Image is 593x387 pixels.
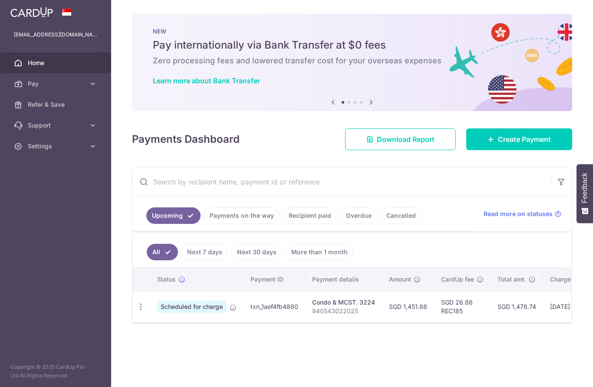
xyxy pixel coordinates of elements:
[153,56,551,66] h6: Zero processing fees and lowered transfer cost for your overseas expenses
[132,168,551,196] input: Search by recipient name, payment id or reference
[244,268,305,291] th: Payment ID
[340,207,377,224] a: Overdue
[382,291,434,322] td: SGD 1,451.88
[305,268,382,291] th: Payment details
[157,275,176,284] span: Status
[28,59,85,67] span: Home
[345,128,456,150] a: Download Report
[153,28,551,35] p: NEW
[28,100,85,109] span: Refer & Save
[577,164,593,223] button: Feedback - Show survey
[498,134,551,144] span: Create Payment
[132,131,240,147] h4: Payments Dashboard
[14,30,97,39] p: [EMAIL_ADDRESS][DOMAIN_NAME]
[10,7,53,17] img: CardUp
[28,79,85,88] span: Pay
[381,207,422,224] a: Cancelled
[312,307,375,315] p: 940543022025
[157,301,226,313] span: Scheduled for charge
[244,291,305,322] td: txn_1aef4fb4880
[441,275,474,284] span: CardUp fee
[146,207,201,224] a: Upcoming
[497,275,526,284] span: Total amt.
[312,298,375,307] div: Condo & MCST. 3224
[204,207,280,224] a: Payments on the way
[286,244,353,260] a: More than 1 month
[28,142,85,151] span: Settings
[181,244,228,260] a: Next 7 days
[581,173,589,203] span: Feedback
[153,38,551,52] h5: Pay internationally via Bank Transfer at $0 fees
[550,275,586,284] span: Charge date
[466,128,572,150] a: Create Payment
[491,291,543,322] td: SGD 1,478.74
[283,207,337,224] a: Recipient paid
[389,275,411,284] span: Amount
[484,210,553,218] span: Read more on statuses
[153,76,260,85] a: Learn more about Bank Transfer
[147,244,178,260] a: All
[231,244,282,260] a: Next 30 days
[28,121,85,130] span: Support
[132,14,572,111] img: Bank transfer banner
[434,291,491,322] td: SGD 26.86 REC185
[484,210,561,218] a: Read more on statuses
[377,134,435,144] span: Download Report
